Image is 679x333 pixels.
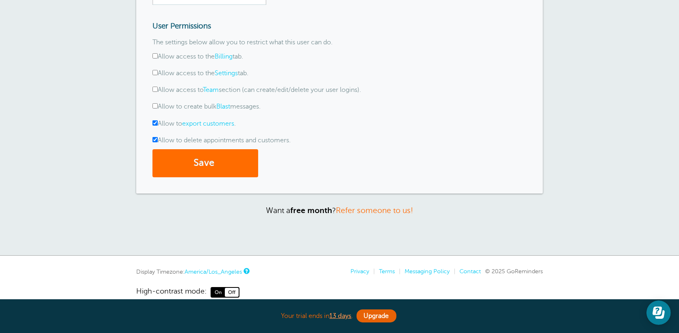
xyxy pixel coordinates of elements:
[450,268,455,275] li: |
[152,103,261,110] label: Allow to create bulk messages.
[152,70,158,75] input: Allow access to theSettingstab.
[152,149,258,177] button: Save
[152,87,158,92] input: Allow access toTeamsection (can create/edit/delete your user logins).
[350,268,369,274] a: Privacy
[152,137,291,144] label: Allow to delete appointments and customers.
[215,70,238,77] a: Settings
[336,206,413,215] a: Refer someone to us!
[152,39,396,46] p: The settings below allow you to restrict what this user can do.
[211,288,225,297] span: On
[152,22,396,30] h3: User Permissions
[290,206,332,215] strong: free month
[646,300,671,325] iframe: Resource center
[136,287,207,298] span: High-contrast mode:
[136,206,543,215] p: Want a ?
[136,307,543,325] div: Your trial ends in .
[136,287,543,298] a: High-contrast mode: On Off
[152,137,158,142] input: Allow to delete appointments and customers.
[357,309,396,322] a: Upgrade
[379,268,395,274] a: Terms
[459,268,481,274] a: Contact
[152,53,243,60] label: Allow access to the tab.
[244,268,248,274] a: This is the timezone being used to display dates and times to you on this device. Click the timez...
[182,120,234,127] a: export customers
[395,268,400,275] li: |
[185,268,242,275] a: America/Los_Angeles
[405,268,450,274] a: Messaging Policy
[216,103,230,110] a: Blast
[225,288,239,297] span: Off
[215,53,233,60] a: Billing
[203,86,219,94] a: Team
[136,268,248,275] div: Display Timezone:
[369,268,375,275] li: |
[152,103,158,109] input: Allow to create bulkBlastmessages.
[152,70,248,77] label: Allow access to the tab.
[152,120,236,127] label: Allow to .
[330,312,352,320] a: 13 days
[152,53,158,59] input: Allow access to theBillingtab.
[485,268,543,274] span: © 2025 GoReminders
[152,120,158,126] input: Allow toexport customers.
[152,86,361,94] label: Allow access to section (can create/edit/delete your user logins).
